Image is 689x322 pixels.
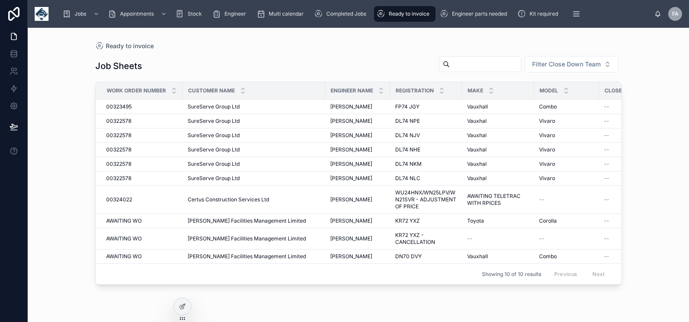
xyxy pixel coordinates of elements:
[467,132,529,139] a: Vauxhal
[467,118,529,125] a: Vauxhal
[188,103,240,110] span: SureServe Group Ltd
[604,87,656,94] span: Close Down Team
[106,103,177,110] a: 00323495
[106,118,131,125] span: 00322578
[467,253,488,260] span: Vauxhall
[330,235,385,242] a: [PERSON_NAME]
[395,161,457,168] a: DL74 NKM
[106,196,177,203] a: 00324022
[395,232,457,246] span: KR72 YXZ - CANCELLATION
[106,235,177,242] a: AWAITING WO
[389,10,429,17] span: Ready to invoice
[395,217,420,224] span: KR72 YXZ
[467,132,487,139] span: Vauxhal
[95,60,142,72] h1: Job Sheets
[330,161,385,168] a: [PERSON_NAME]
[452,10,507,17] span: Engineer parts needed
[467,253,529,260] a: Vauxhall
[525,56,618,72] button: Select Button
[60,6,104,22] a: Jobs
[395,118,420,125] span: DL74 NPE
[539,253,594,260] a: Combo
[188,132,320,139] a: SureServe Group Ltd
[330,161,372,168] span: [PERSON_NAME]
[106,146,177,153] a: 00322578
[539,253,557,260] span: Combo
[188,103,320,110] a: SureServe Group Ltd
[539,118,594,125] a: Vivaro
[106,253,142,260] span: AWAITING WO
[188,235,320,242] a: [PERSON_NAME] Facilities Management Limited
[106,118,177,125] a: 00322578
[188,118,320,125] a: SureServe Group Ltd
[467,118,487,125] span: Vauxhal
[330,132,385,139] a: [PERSON_NAME]
[604,132,668,139] a: --
[467,217,529,224] a: Toyota
[604,146,668,153] a: --
[539,161,555,168] span: Vivaro
[396,87,434,94] span: Registration
[188,146,320,153] a: SureServe Group Ltd
[330,196,372,203] span: [PERSON_NAME]
[395,175,420,182] span: DL74 NLC
[672,10,679,17] span: FA
[106,42,154,50] span: Ready to invoice
[188,132,240,139] span: SureServe Group Ltd
[482,271,541,278] span: Showing 10 of 10 results
[604,103,668,110] a: --
[467,235,472,242] span: --
[395,253,457,260] a: DN70 DVY
[188,118,240,125] span: SureServe Group Ltd
[467,161,529,168] a: Vauxhal
[374,6,435,22] a: Ready to invoice
[604,253,609,260] span: --
[539,217,557,224] span: Corolla
[330,253,385,260] a: [PERSON_NAME]
[188,196,269,203] span: Certus Construction Services Ltd
[330,146,385,153] a: [PERSON_NAME]
[437,6,513,22] a: Engineer parts needed
[395,103,419,110] span: FP74 JGY
[106,146,131,153] span: 00322578
[330,217,372,224] span: [PERSON_NAME]
[604,217,609,224] span: --
[106,196,132,203] span: 00324022
[330,132,372,139] span: [PERSON_NAME]
[395,161,422,168] span: DL74 NKM
[254,6,310,22] a: Multi calendar
[106,217,177,224] a: AWAITING WO
[604,235,609,242] span: --
[604,161,609,168] span: --
[539,196,544,203] span: --
[106,161,177,168] a: 00322578
[395,253,422,260] span: DN70 DVY
[467,217,484,224] span: Toyota
[539,161,594,168] a: Vivaro
[107,87,166,94] span: Work Order Number
[188,161,320,168] a: SureServe Group Ltd
[539,87,558,94] span: Model
[468,87,483,94] span: Make
[106,132,177,139] a: 00322578
[467,175,529,182] a: Vauxhal
[467,146,529,153] a: Vauxhal
[467,161,487,168] span: Vauxhal
[188,146,240,153] span: SureServe Group Ltd
[539,146,555,153] span: Vivaro
[188,10,202,17] span: Stock
[467,103,488,110] span: Vauxhall
[467,175,487,182] span: Vauxhal
[188,87,235,94] span: Customer Name
[530,10,558,17] span: Kit required
[330,175,385,182] a: [PERSON_NAME]
[395,189,457,210] a: WU24HNX/WN25LPV/WN21SVR - ADJUSTMENT OF PRICE
[539,217,594,224] a: Corolla
[604,146,609,153] span: --
[106,175,177,182] a: 00322578
[539,103,557,110] span: Combo
[105,6,171,22] a: Appointments
[331,87,373,94] span: Engineer Name
[539,235,544,242] span: --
